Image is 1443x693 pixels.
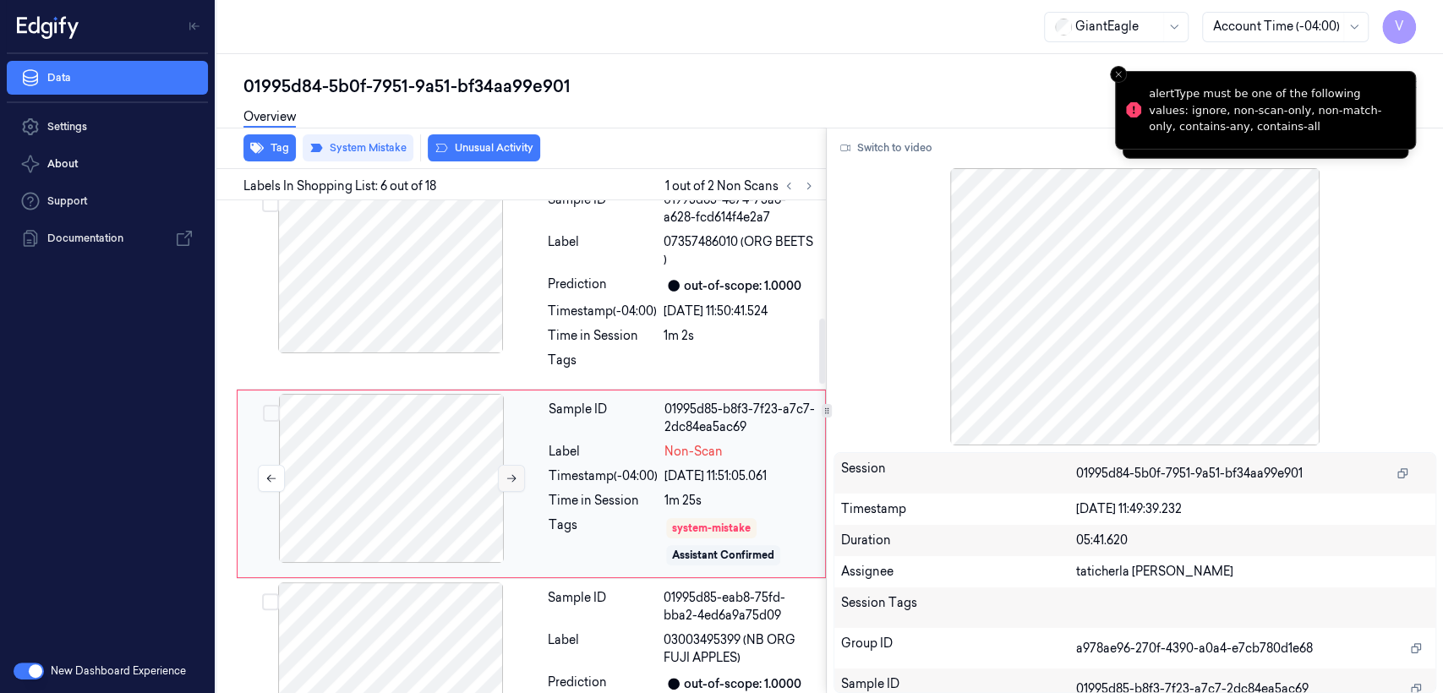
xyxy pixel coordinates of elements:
[841,532,1076,549] div: Duration
[841,594,1076,621] div: Session Tags
[243,134,296,161] button: Tag
[664,492,815,510] div: 1m 25s
[549,443,658,461] div: Label
[664,401,815,436] div: 01995d85-b8f3-7f23-a7c7-2dc84ea5ac69
[549,492,658,510] div: Time in Session
[548,589,657,625] div: Sample ID
[7,221,208,255] a: Documentation
[664,233,816,269] span: 07357486010 (ORG BEETS )
[672,521,751,536] div: system-mistake
[243,177,436,195] span: Labels In Shopping List: 6 out of 18
[549,467,658,485] div: Timestamp (-04:00)
[303,134,413,161] button: System Mistake
[243,108,296,128] a: Overview
[548,191,657,226] div: Sample ID
[664,443,723,461] span: Non-Scan
[548,276,657,296] div: Prediction
[664,303,816,320] div: [DATE] 11:50:41.524
[262,593,279,610] button: Select row
[1076,640,1313,658] span: a978ae96-270f-4390-a0a4-e7cb780d1e68
[1076,563,1429,581] div: taticherla [PERSON_NAME]
[834,134,939,161] button: Switch to video
[664,467,815,485] div: [DATE] 11:51:05.061
[841,635,1076,662] div: Group ID
[243,74,1429,98] div: 01995d84-5b0f-7951-9a51-bf34aa99e901
[1149,85,1402,135] div: alertType must be one of the following values: ignore, non-scan-only, non-match-only, contains-an...
[672,548,774,563] div: Assistant Confirmed
[1382,10,1416,44] button: V
[7,110,208,144] a: Settings
[664,327,816,345] div: 1m 2s
[665,176,819,196] span: 1 out of 2 Non Scans
[548,303,657,320] div: Timestamp (-04:00)
[263,405,280,422] button: Select row
[7,61,208,95] a: Data
[684,277,801,295] div: out-of-scope: 1.0000
[262,195,279,212] button: Select row
[1076,500,1429,518] div: [DATE] 11:49:39.232
[549,516,658,567] div: Tags
[181,13,208,40] button: Toggle Navigation
[841,563,1076,581] div: Assignee
[548,352,657,379] div: Tags
[1110,66,1127,83] button: Close toast
[664,631,816,667] span: 03003495399 (NB ORG FUJI APPLES)
[548,631,657,667] div: Label
[841,460,1076,487] div: Session
[7,147,208,181] button: About
[1076,532,1429,549] div: 05:41.620
[548,327,657,345] div: Time in Session
[548,233,657,269] div: Label
[684,675,801,693] div: out-of-scope: 1.0000
[841,500,1076,518] div: Timestamp
[664,191,816,226] div: 01995d85-4e74-75a6-a628-fcd614f4e2a7
[549,401,658,436] div: Sample ID
[1076,465,1303,483] span: 01995d84-5b0f-7951-9a51-bf34aa99e901
[664,589,816,625] div: 01995d85-eab8-75fd-bba2-4ed6a9a75d09
[7,184,208,218] a: Support
[428,134,540,161] button: Unusual Activity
